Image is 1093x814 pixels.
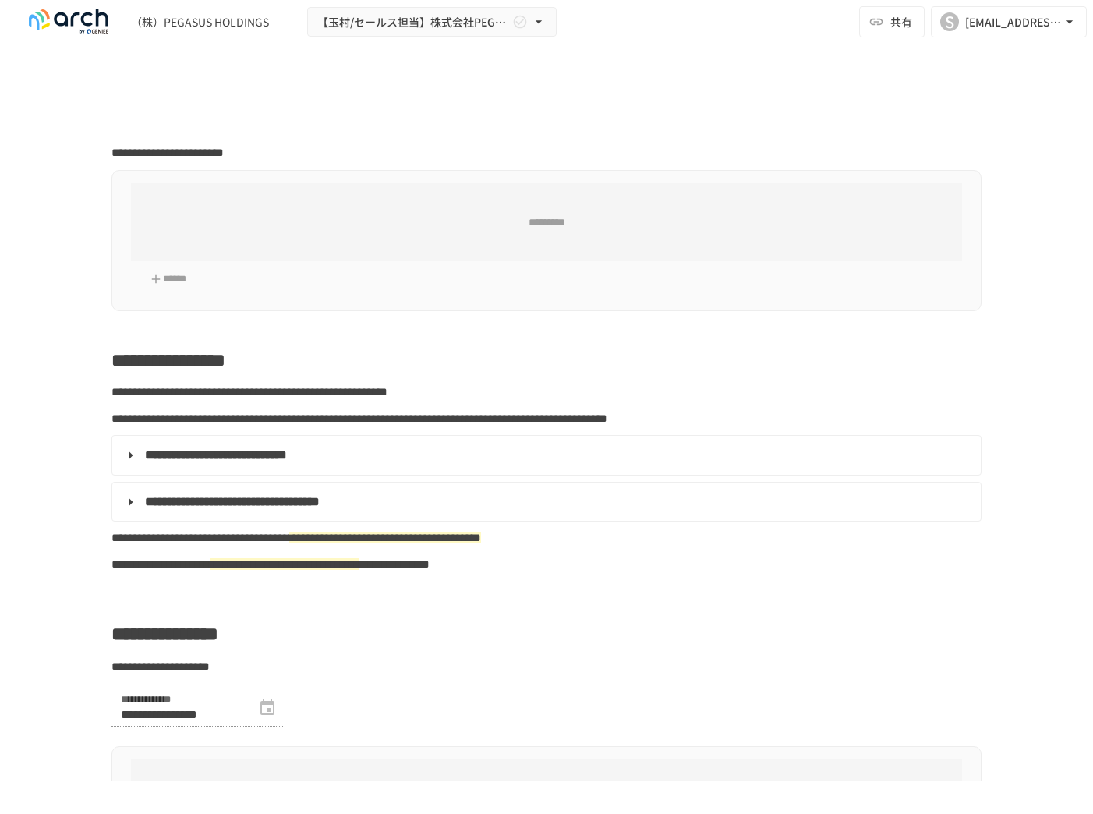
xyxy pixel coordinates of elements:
button: S[EMAIL_ADDRESS][DOMAIN_NAME] [931,6,1087,37]
div: S [940,12,959,31]
div: [EMAIL_ADDRESS][DOMAIN_NAME] [965,12,1062,32]
span: 共有 [890,13,912,30]
button: 共有 [859,6,925,37]
span: 【玉村/セールス担当】株式会社PEGASUS HOLDINGS様_初期設定サポート [317,12,509,32]
img: logo-default@2x-9cf2c760.svg [19,9,118,34]
button: 【玉村/セールス担当】株式会社PEGASUS HOLDINGS様_初期設定サポート [307,7,557,37]
div: （株）PEGASUS HOLDINGS [131,14,269,30]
